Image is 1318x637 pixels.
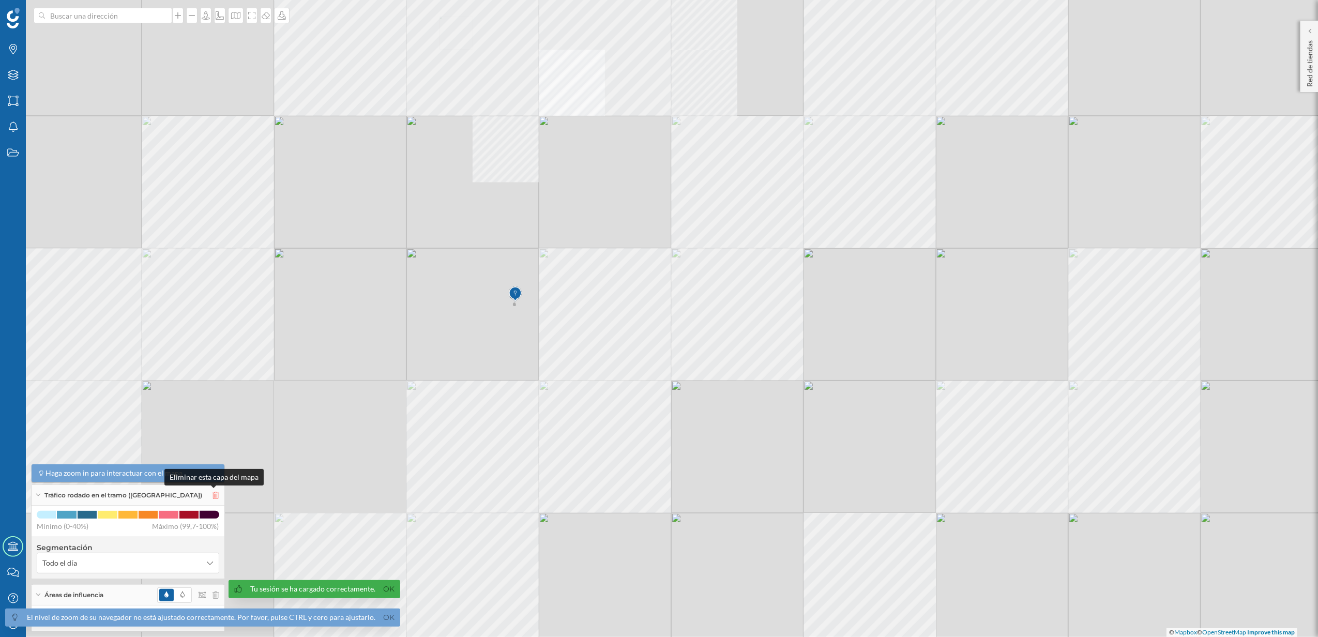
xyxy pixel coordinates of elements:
div: © © [1166,628,1297,637]
h4: Segmentación [37,542,219,553]
span: Soporte [21,7,57,17]
img: Marker [509,284,522,305]
img: Geoblink Logo [7,8,20,28]
span: Todo el día [42,558,77,568]
p: Red de tiendas [1305,36,1315,87]
a: Ok [381,583,398,595]
a: Mapbox [1174,628,1197,636]
span: Tráfico rodado en el tramo ([GEOGRAPHIC_DATA]) [44,491,202,500]
a: OpenStreetMap [1202,628,1246,636]
a: Improve this map [1247,628,1295,636]
span: Haga zoom in para interactuar con el mapa [46,468,183,478]
div: Tu sesión se ha cargado correctamente. [251,584,376,594]
span: Máximo (99,7-100%) [153,521,219,532]
a: Ok [381,612,398,624]
div: El nivel de zoom de su navegador no está ajustado correctamente. Por favor, pulse CTRL y cero par... [27,612,376,623]
span: Mínimo (0-40%) [37,521,88,532]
